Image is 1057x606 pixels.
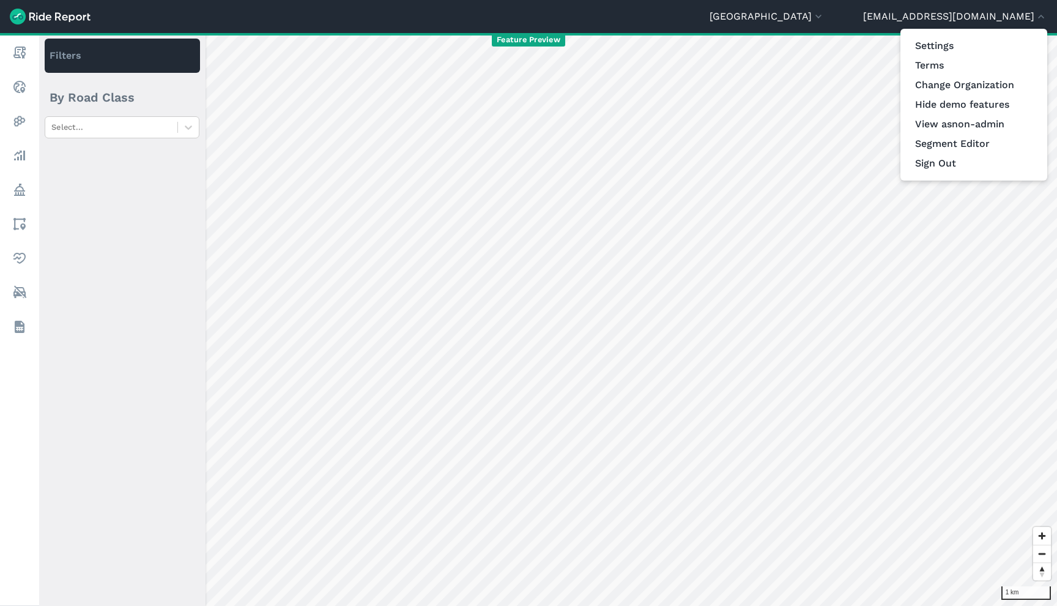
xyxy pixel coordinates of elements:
[908,36,1040,56] a: Settings
[908,114,1040,134] button: View asnon-admin
[908,95,1040,114] button: Hide demo features
[908,75,1040,95] a: Change Organization
[908,56,1040,75] a: Terms
[908,134,1040,154] a: Segment Editor
[908,154,1040,173] button: Sign Out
